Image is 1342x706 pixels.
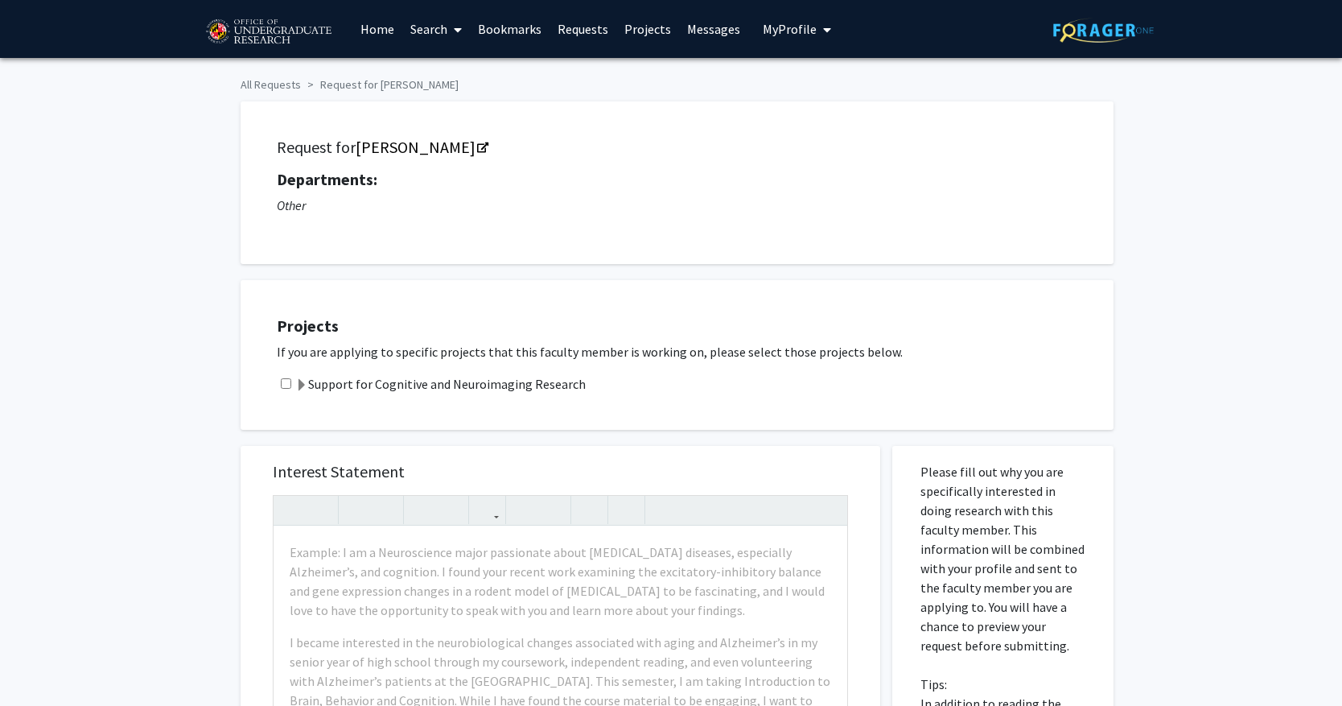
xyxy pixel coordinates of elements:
i: Other [277,197,306,213]
button: Undo (Ctrl + Z) [278,496,306,524]
ol: breadcrumb [241,70,1101,93]
button: Redo (Ctrl + Y) [306,496,334,524]
p: If you are applying to specific projects that this faculty member is working on, please select th... [277,342,1097,361]
a: Requests [550,1,616,57]
button: Ordered list [538,496,566,524]
label: Support for Cognitive and Neuroimaging Research [295,374,586,394]
a: Projects [616,1,679,57]
button: Strong (Ctrl + B) [343,496,371,524]
button: Link [473,496,501,524]
button: Remove format [575,496,603,524]
iframe: To enrich screen reader interactions, please activate Accessibility in Grammarly extension settings [12,634,68,694]
a: Bookmarks [470,1,550,57]
strong: Projects [277,316,339,336]
button: Insert horizontal rule [612,496,640,524]
a: All Requests [241,77,301,92]
li: Request for [PERSON_NAME] [301,76,459,93]
button: Fullscreen [815,496,843,524]
img: University of Maryland Logo [200,12,336,52]
a: Home [352,1,402,57]
h5: Interest Statement [273,462,848,481]
a: Search [402,1,470,57]
p: Example: I am a Neuroscience major passionate about [MEDICAL_DATA] diseases, especially Alzheimer... [290,543,831,620]
a: Messages [679,1,748,57]
h5: Request for [277,138,1077,157]
button: Subscript [436,496,464,524]
button: Superscript [408,496,436,524]
button: Emphasis (Ctrl + I) [371,496,399,524]
strong: Departments: [277,169,377,189]
span: My Profile [763,21,817,37]
img: ForagerOne Logo [1053,18,1154,43]
button: Unordered list [510,496,538,524]
a: Opens in a new tab [356,137,487,157]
